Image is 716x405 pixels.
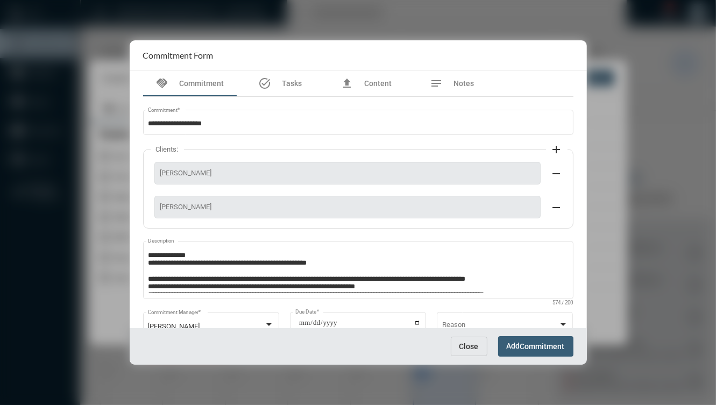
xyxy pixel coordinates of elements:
span: Add [507,342,565,350]
mat-hint: 574 / 200 [553,300,573,306]
label: Clients: [151,145,184,153]
mat-icon: file_upload [341,77,353,90]
span: Commitment [180,79,224,88]
span: Close [459,342,479,351]
span: [PERSON_NAME] [160,203,535,211]
span: Notes [454,79,474,88]
button: Close [451,337,487,356]
mat-icon: handshake [156,77,169,90]
h2: Commitment Form [143,50,214,60]
span: [PERSON_NAME] [160,169,535,177]
span: [PERSON_NAME] [148,322,200,330]
button: AddCommitment [498,336,573,356]
mat-icon: remove [550,167,563,180]
span: Content [364,79,392,88]
span: Tasks [282,79,302,88]
mat-icon: notes [430,77,443,90]
mat-icon: add [550,143,563,156]
span: Commitment [520,343,565,351]
mat-icon: task_alt [258,77,271,90]
mat-icon: remove [550,201,563,214]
